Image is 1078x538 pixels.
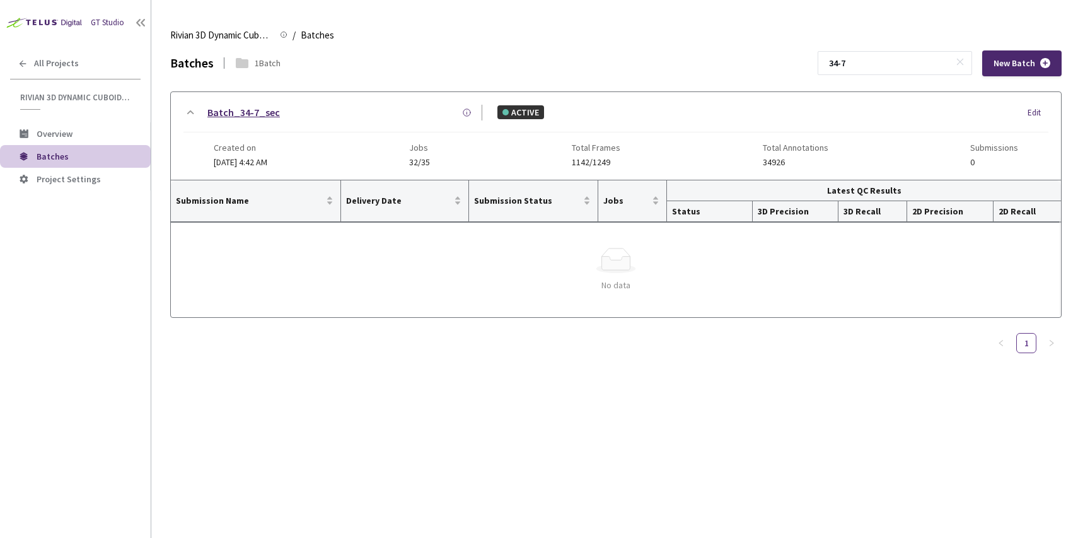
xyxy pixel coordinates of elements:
span: Jobs [603,196,649,206]
li: 1 [1016,333,1036,353]
span: Submission Status [474,196,580,206]
span: 32/35 [409,158,430,167]
input: Search [821,52,956,74]
button: right [1041,333,1062,353]
th: Jobs [598,180,667,222]
span: Project Settings [37,173,101,185]
span: 34926 [763,158,828,167]
th: Status [667,201,753,222]
span: Total Annotations [763,143,828,153]
span: Total Frames [572,143,620,153]
th: Delivery Date [341,180,469,222]
a: Batch_34-7_sec [207,105,280,120]
th: 2D Precision [907,201,993,222]
span: Rivian 3D Dynamic Cuboids[2024-25] [20,92,133,103]
div: GT Studio [91,17,124,29]
div: Batches [170,54,214,73]
span: [DATE] 4:42 AM [214,156,267,168]
li: Next Page [1041,333,1062,353]
div: Edit [1028,107,1048,119]
th: Latest QC Results [667,180,1061,201]
th: 3D Precision [753,201,838,222]
span: Jobs [409,143,430,153]
span: Submission Name [176,196,323,206]
span: All Projects [34,58,79,69]
span: 0 [970,158,1018,167]
div: Batch_34-7_secACTIVEEditCreated on[DATE] 4:42 AMJobs32/35Total Frames1142/1249Total Annotations34... [171,92,1061,180]
th: Submission Name [171,180,341,222]
th: 3D Recall [838,201,907,222]
th: 2D Recall [994,201,1061,222]
li: / [293,28,296,43]
span: Submissions [970,143,1018,153]
li: Previous Page [991,333,1011,353]
div: 1 Batch [255,57,281,69]
span: 1142/1249 [572,158,620,167]
span: Batches [301,28,334,43]
span: Delivery Date [346,196,451,206]
span: Rivian 3D Dynamic Cuboids[2024-25] [170,28,272,43]
span: Overview [37,128,72,139]
span: right [1048,339,1055,347]
a: 1 [1017,334,1036,353]
th: Submission Status [469,180,598,222]
div: ACTIVE [497,105,544,119]
span: Created on [214,143,267,153]
span: Batches [37,151,69,162]
span: New Batch [994,58,1035,69]
div: No data [181,278,1051,292]
button: left [991,333,1011,353]
span: left [997,339,1005,347]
